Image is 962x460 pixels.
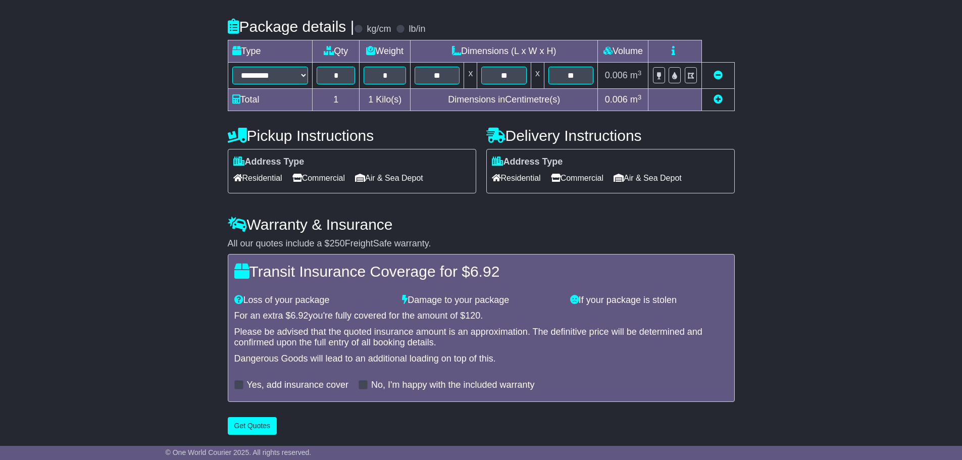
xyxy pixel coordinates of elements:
span: 0.006 [605,94,628,105]
label: Address Type [233,157,305,168]
div: Loss of your package [229,295,397,306]
div: Dangerous Goods will lead to an additional loading on top of this. [234,353,728,365]
td: Total [228,89,313,111]
h4: Package details | [228,18,355,35]
span: 6.92 [291,311,309,321]
span: Residential [492,170,541,186]
a: Remove this item [714,70,723,80]
h4: Delivery Instructions [486,127,735,144]
td: x [531,63,544,89]
span: m [630,94,642,105]
div: If your package is stolen [565,295,733,306]
span: 120 [465,311,480,321]
h4: Pickup Instructions [228,127,476,144]
td: x [464,63,477,89]
td: Dimensions (L x W x H) [411,40,598,63]
a: Add new item [714,94,723,105]
span: Commercial [292,170,345,186]
sup: 3 [638,93,642,101]
label: Yes, add insurance cover [247,380,348,391]
span: Air & Sea Depot [355,170,423,186]
label: No, I'm happy with the included warranty [371,380,535,391]
h4: Transit Insurance Coverage for $ [234,263,728,280]
td: Dimensions in Centimetre(s) [411,89,598,111]
td: Type [228,40,313,63]
span: Residential [233,170,282,186]
button: Get Quotes [228,417,277,435]
div: For an extra $ you're fully covered for the amount of $ . [234,311,728,322]
label: Address Type [492,157,563,168]
td: 1 [313,89,360,111]
h4: Warranty & Insurance [228,216,735,233]
td: Kilo(s) [360,89,411,111]
td: Weight [360,40,411,63]
div: All our quotes include a $ FreightSafe warranty. [228,238,735,249]
div: Please be advised that the quoted insurance amount is an approximation. The definitive price will... [234,327,728,348]
span: © One World Courier 2025. All rights reserved. [166,448,312,456]
span: 250 [330,238,345,248]
span: Commercial [551,170,603,186]
span: 0.006 [605,70,628,80]
sup: 3 [638,69,642,77]
td: Volume [598,40,648,63]
span: 1 [368,94,373,105]
span: Air & Sea Depot [614,170,682,186]
div: Damage to your package [397,295,565,306]
td: Qty [313,40,360,63]
label: lb/in [409,24,425,35]
span: m [630,70,642,80]
label: kg/cm [367,24,391,35]
span: 6.92 [470,263,499,280]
